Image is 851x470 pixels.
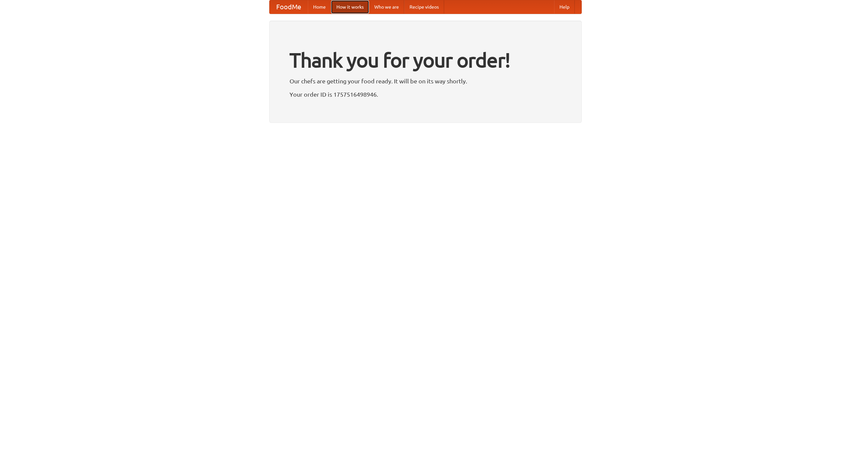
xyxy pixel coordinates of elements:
[369,0,404,14] a: Who we are
[290,44,561,76] h1: Thank you for your order!
[554,0,575,14] a: Help
[308,0,331,14] a: Home
[270,0,308,14] a: FoodMe
[290,89,561,99] p: Your order ID is 1757516498946.
[404,0,444,14] a: Recipe videos
[290,76,561,86] p: Our chefs are getting your food ready. It will be on its way shortly.
[331,0,369,14] a: How it works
